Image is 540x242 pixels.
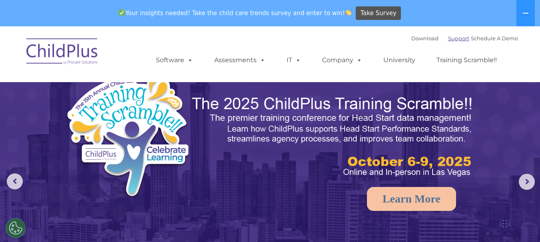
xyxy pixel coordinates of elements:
[279,52,309,68] a: IT
[502,212,507,236] div: Drag
[367,187,456,211] a: Learn More
[6,218,26,238] button: Cookies Settings
[148,52,201,68] a: Software
[116,5,355,21] span: Your insights needed! Take the child care trends survey and enter to win!
[428,52,505,68] a: Training Scramble!!
[375,52,423,68] a: University
[411,35,518,41] font: |
[448,35,469,41] a: Support
[345,10,351,16] img: 👏
[314,52,370,68] a: Company
[119,10,125,16] img: ✅
[111,53,135,59] span: Last name
[361,6,397,20] span: Take Survey
[206,52,273,68] a: Assessments
[356,6,401,20] a: Take Survey
[22,33,102,73] img: ChildPlus by Procare Solutions
[471,35,518,41] a: Schedule A Demo
[500,204,540,242] iframe: Chat Widget
[111,85,145,91] span: Phone number
[411,35,438,41] a: Download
